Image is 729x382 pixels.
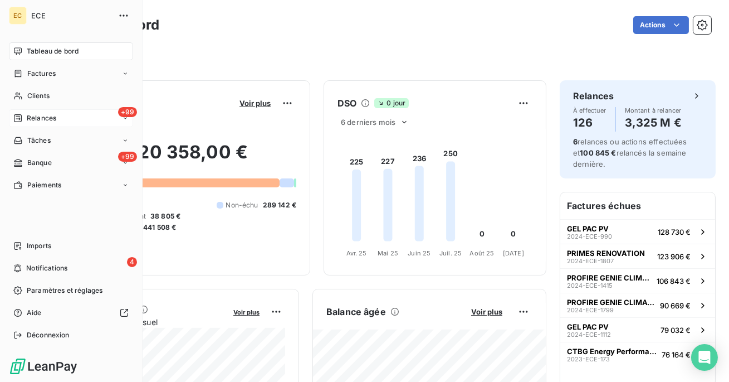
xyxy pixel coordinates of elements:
span: 38 805 € [150,211,180,221]
div: EC [9,7,27,25]
span: CTBG Energy Performance [567,347,657,356]
span: ECE [31,11,111,20]
button: CTBG Energy Performance2023-ECE-17376 164 € [560,342,715,366]
span: 100 845 € [580,148,616,157]
button: GEL PAC PV2024-ECE-111279 032 € [560,317,715,342]
span: Banque [27,158,52,168]
h4: 126 [573,114,606,132]
button: Voir plus [236,98,274,108]
div: Open Intercom Messenger [691,344,718,371]
span: 2023-ECE-173 [567,356,610,362]
button: Voir plus [468,307,506,317]
h2: 3 720 358,00 € [63,141,296,175]
tspan: Mai 25 [378,249,398,257]
span: 79 032 € [660,326,691,335]
span: 2024-ECE-1807 [567,258,614,264]
span: 6 derniers mois [341,118,395,127]
span: 0 jour [374,98,409,108]
button: PROFIRE GENIE CLIMATIQUE2024-ECE-179990 669 € [560,293,715,317]
span: 128 730 € [658,228,691,236]
span: 2024-ECE-1415 [567,282,613,289]
tspan: Avr. 25 [346,249,367,257]
span: 289 142 € [263,200,296,210]
span: +99 [118,152,137,162]
span: relances ou actions effectuées et relancés la semaine dernière. [573,137,687,168]
button: Voir plus [230,307,263,317]
button: GEL PAC PV2024-ECE-990128 730 € [560,219,715,244]
span: 6 [573,137,578,146]
h6: Relances [573,89,614,103]
span: 123 906 € [657,252,691,261]
span: Tableau de bord [27,46,79,56]
span: PROFIRE GENIE CLIMATIQUE [567,298,655,307]
a: Aide [9,304,133,322]
span: Voir plus [239,99,271,108]
tspan: Juin 25 [408,249,430,257]
span: 2024-ECE-1799 [567,307,614,313]
span: PROFIRE GENIE CLIMATIQUE [567,273,652,282]
span: Factures [27,69,56,79]
span: Tâches [27,136,51,146]
h4: 3,325 M € [625,114,682,132]
span: Chiffre d'affaires mensuel [63,316,226,328]
button: PROFIRE GENIE CLIMATIQUE2024-ECE-1415106 843 € [560,268,715,293]
span: 2024-ECE-990 [567,233,612,240]
span: PRIMES RENOVATION [567,249,645,258]
span: Voir plus [233,308,260,316]
h6: Balance âgée [326,305,386,318]
span: +99 [118,107,137,117]
span: Montant à relancer [625,107,682,114]
span: Paramètres et réglages [27,286,102,296]
button: PRIMES RENOVATION2024-ECE-1807123 906 € [560,244,715,268]
img: Logo LeanPay [9,357,78,375]
h6: Factures échues [560,192,715,219]
span: 76 164 € [662,350,691,359]
span: 90 669 € [660,301,691,310]
span: À effectuer [573,107,606,114]
span: Non-échu [226,200,258,210]
span: Aide [27,308,42,318]
button: Actions [633,16,689,34]
span: 2024-ECE-1112 [567,331,611,338]
tspan: [DATE] [503,249,524,257]
span: Relances [27,113,56,123]
span: GEL PAC PV [567,322,609,331]
span: 4 [127,257,137,267]
span: Notifications [26,263,67,273]
tspan: Juil. 25 [439,249,462,257]
span: Paiements [27,180,61,190]
span: Voir plus [471,307,502,316]
span: 106 843 € [657,277,691,286]
span: Imports [27,241,51,251]
span: Clients [27,91,50,101]
span: -441 508 € [140,223,177,233]
h6: DSO [337,96,356,110]
tspan: Août 25 [469,249,494,257]
span: GEL PAC PV [567,224,609,233]
span: Déconnexion [27,330,70,340]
